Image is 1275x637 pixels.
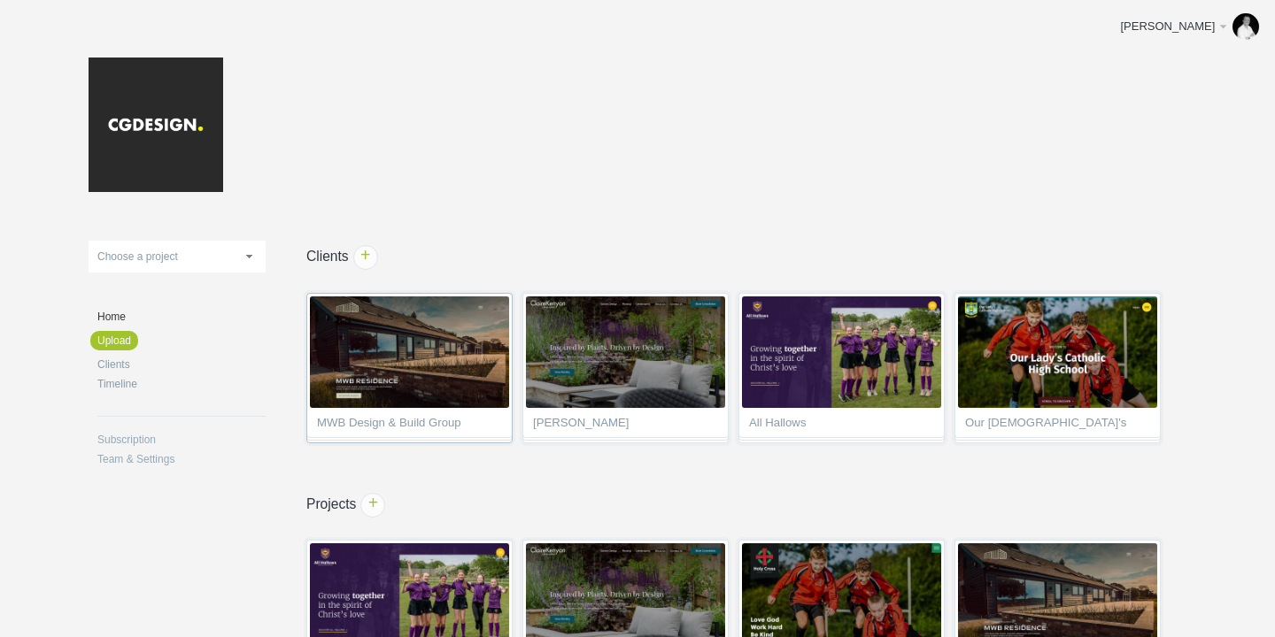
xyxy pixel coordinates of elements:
h1: Projects [266,497,1211,511]
a: Home [97,311,266,322]
span: Choose a project [97,250,178,263]
span: [PERSON_NAME] [533,417,718,434]
img: cgdesign_laei5m_thumb.jpg [310,296,509,408]
img: cgdesign_mhkg5u_thumb.jpg [742,296,941,408]
a: [PERSON_NAME] [522,293,729,443]
a: [PERSON_NAME] [1107,9,1266,44]
a: Timeline [97,379,266,389]
a: + [360,493,385,518]
a: Subscription [97,434,266,445]
span: + [354,246,377,269]
span: MWB Design & Build Group [317,417,502,434]
a: Upload [90,331,138,350]
a: Team & Settings [97,454,266,464]
span: + [361,494,384,517]
span: All Hallows [749,417,934,434]
h1: Clients [266,249,1211,264]
a: Our [DEMOGRAPHIC_DATA]'s [954,293,1161,443]
a: Clients [97,359,266,370]
img: cgdesign_wygf1p_thumb.jpg [958,296,1157,408]
img: b266d24ef14a10db8de91460bb94a5c0 [1232,13,1259,40]
a: MWB Design & Build Group [306,293,513,443]
img: cgdesign_nz18a5_thumb.jpg [526,296,725,408]
a: All Hallows [738,293,945,443]
div: [PERSON_NAME] [1120,18,1217,35]
img: cgdesign-logo_20181107023645.jpg [89,58,223,192]
a: + [353,245,378,270]
span: Our [DEMOGRAPHIC_DATA]'s [965,417,1150,434]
